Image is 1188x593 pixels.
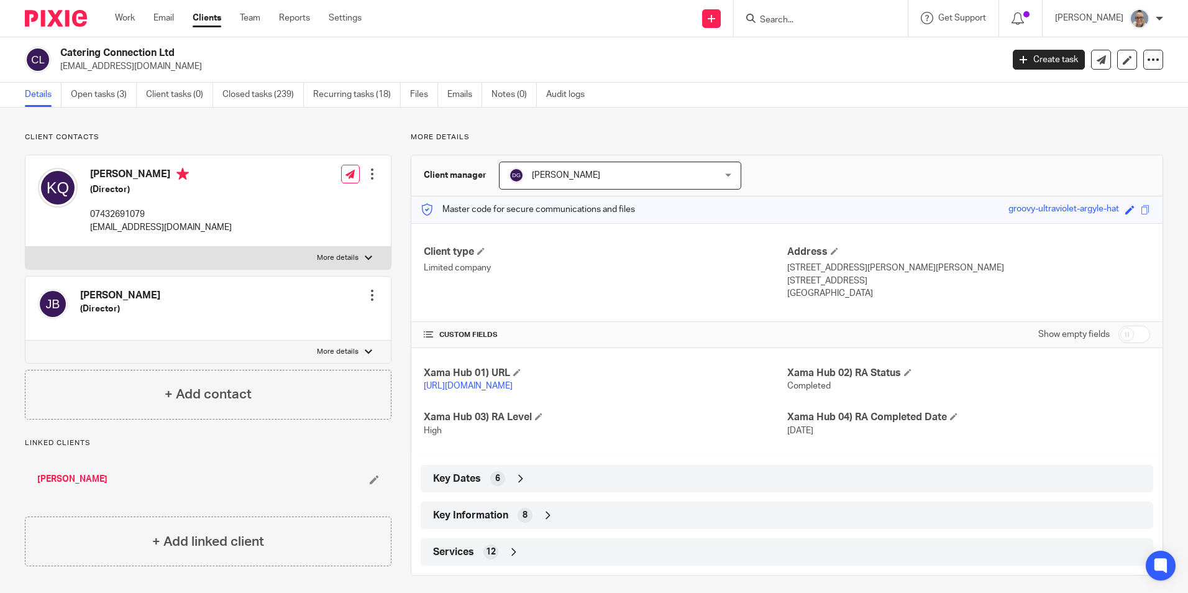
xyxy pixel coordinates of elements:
h4: Xama Hub 01) URL [424,367,787,380]
p: [STREET_ADDRESS][PERSON_NAME][PERSON_NAME] [787,262,1150,274]
img: svg%3E [25,47,51,73]
span: 6 [495,472,500,485]
a: Open tasks (3) [71,83,137,107]
h3: Client manager [424,169,487,182]
span: Services [433,546,474,559]
p: More details [317,347,359,357]
a: Closed tasks (239) [222,83,304,107]
span: 12 [486,546,496,558]
h4: Xama Hub 02) RA Status [787,367,1150,380]
a: [PERSON_NAME] [37,473,107,485]
h5: (Director) [90,183,232,196]
h4: [PERSON_NAME] [90,168,232,183]
a: Client tasks (0) [146,83,213,107]
p: Client contacts [25,132,391,142]
a: Audit logs [546,83,594,107]
p: [EMAIL_ADDRESS][DOMAIN_NAME] [90,221,232,234]
span: Completed [787,382,831,390]
h2: Catering Connection Ltd [60,47,807,60]
a: [URL][DOMAIN_NAME] [424,382,513,390]
h4: CUSTOM FIELDS [424,330,787,340]
h4: Xama Hub 03) RA Level [424,411,787,424]
p: [GEOGRAPHIC_DATA] [787,287,1150,300]
p: More details [317,253,359,263]
a: Settings [329,12,362,24]
a: Work [115,12,135,24]
a: Team [240,12,260,24]
h4: + Add contact [165,385,252,404]
span: Key Information [433,509,508,522]
span: Key Dates [433,472,481,485]
div: groovy-ultraviolet-argyle-hat [1008,203,1119,217]
a: Notes (0) [491,83,537,107]
span: High [424,426,442,435]
img: svg%3E [38,289,68,319]
span: [PERSON_NAME] [532,171,600,180]
a: Create task [1013,50,1085,70]
img: svg%3E [38,168,78,208]
label: Show empty fields [1038,328,1110,341]
h4: [PERSON_NAME] [80,289,160,302]
a: Files [410,83,438,107]
h4: Xama Hub 04) RA Completed Date [787,411,1150,424]
p: [EMAIL_ADDRESS][DOMAIN_NAME] [60,60,994,73]
p: 07432691079 [90,208,232,221]
h5: (Director) [80,303,160,315]
a: Email [153,12,174,24]
img: Pixie [25,10,87,27]
a: Details [25,83,62,107]
span: [DATE] [787,426,813,435]
h4: + Add linked client [152,532,264,551]
a: Recurring tasks (18) [313,83,401,107]
p: Master code for secure communications and files [421,203,635,216]
p: [PERSON_NAME] [1055,12,1123,24]
a: Clients [193,12,221,24]
h4: Address [787,246,1150,259]
p: [STREET_ADDRESS] [787,275,1150,287]
img: svg%3E [509,168,524,183]
p: More details [411,132,1163,142]
h4: Client type [424,246,787,259]
input: Search [759,15,870,26]
a: Reports [279,12,310,24]
a: Emails [447,83,482,107]
p: Linked clients [25,438,391,448]
span: 8 [523,509,528,522]
span: Get Support [938,14,986,22]
p: Limited company [424,262,787,274]
i: Primary [176,168,189,180]
img: Website%20Headshot.png [1130,9,1149,29]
